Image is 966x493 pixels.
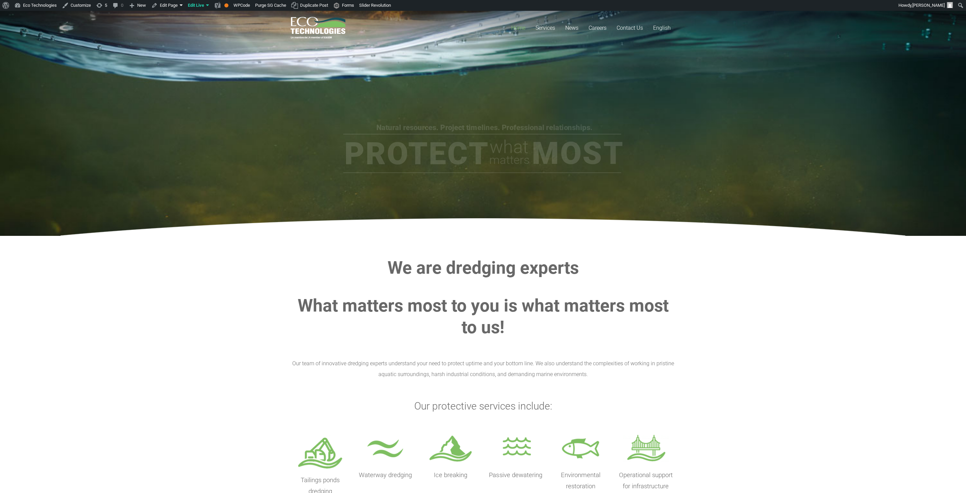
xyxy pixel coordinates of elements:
rs-layer: what [490,138,528,156]
rs-layer: Natural resources. Project timelines. Professional relationships. [376,124,593,131]
span: Passive dewatering [489,471,542,479]
strong: What matters most to you is what matters most to us! [298,295,669,338]
a: English [648,11,676,45]
a: logo_EcoTech_ASDR_RGB [291,17,346,39]
rs-layer: matters [489,151,529,169]
span: Home [511,25,525,31]
span: Environmental restoration [561,471,600,490]
a: Contact Us [612,11,648,45]
h3: Our protective services include: [291,400,676,412]
span: Slider Revolution [359,3,391,8]
rs-layer: Protect [344,138,490,169]
span: Services [536,25,555,31]
div: OK [224,3,228,7]
span: English [653,25,671,31]
p: Our team of innovative dredging experts understand your need to protect uptime and your bottom li... [291,358,676,380]
span: Careers [589,25,606,31]
a: News [560,11,584,45]
span: Waterway dredging [359,471,412,479]
span: Contact Us [617,25,643,31]
span: News [565,25,578,31]
span: Ice breaking [434,471,467,479]
a: Careers [584,11,612,45]
strong: We are dredging experts [388,257,579,278]
rs-layer: Most [531,138,624,169]
a: Home [506,11,530,45]
img: hero-crescent.png [60,218,905,237]
span: [PERSON_NAME] [912,3,945,8]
